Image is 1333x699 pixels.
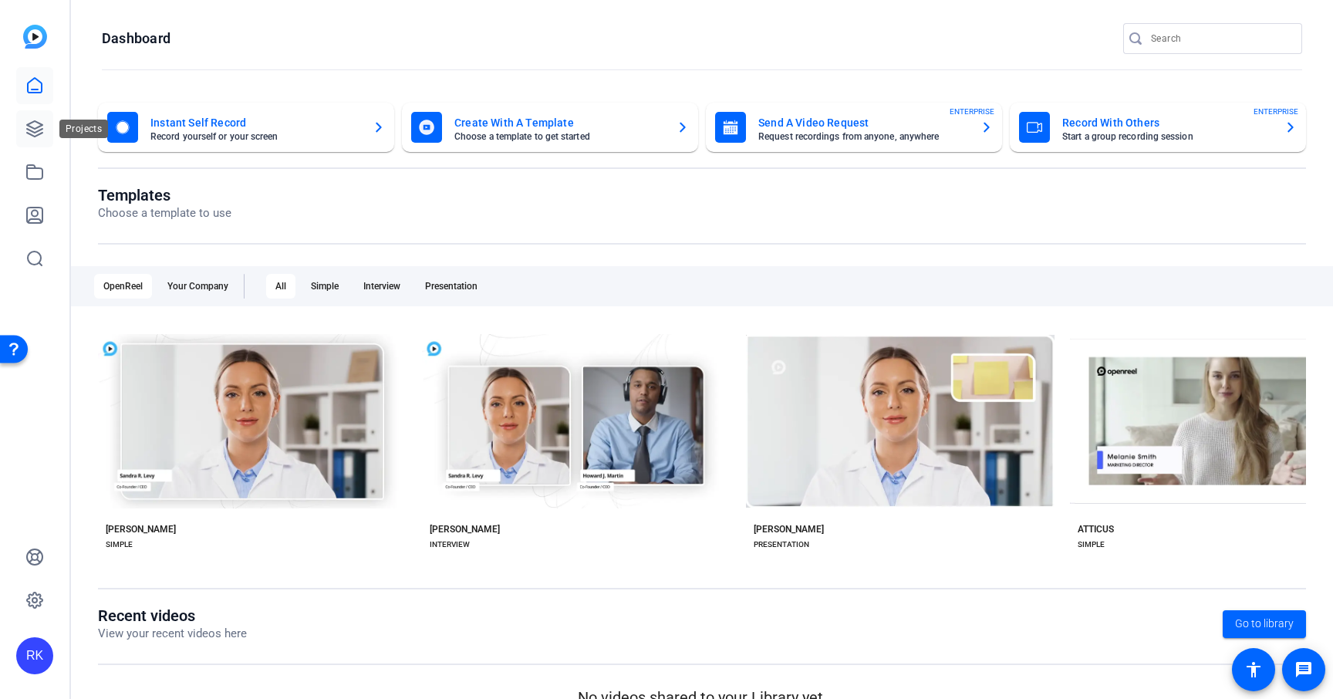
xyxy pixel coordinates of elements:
[150,113,360,132] mat-card-title: Instant Self Record
[758,113,968,132] mat-card-title: Send A Video Request
[1062,113,1272,132] mat-card-title: Record With Others
[754,523,824,535] div: [PERSON_NAME]
[758,132,968,141] mat-card-subtitle: Request recordings from anyone, anywhere
[1294,660,1313,679] mat-icon: message
[98,103,394,152] button: Instant Self RecordRecord yourself or your screen
[102,29,170,48] h1: Dashboard
[94,274,152,299] div: OpenReel
[1244,660,1263,679] mat-icon: accessibility
[266,274,295,299] div: All
[16,637,53,674] div: RK
[158,274,238,299] div: Your Company
[98,204,231,222] p: Choose a template to use
[98,625,247,643] p: View your recent videos here
[106,539,133,551] div: SIMPLE
[706,103,1002,152] button: Send A Video RequestRequest recordings from anyone, anywhereENTERPRISE
[1078,523,1114,535] div: ATTICUS
[430,523,500,535] div: [PERSON_NAME]
[1078,539,1105,551] div: SIMPLE
[98,606,247,625] h1: Recent videos
[1235,616,1294,632] span: Go to library
[23,25,47,49] img: blue-gradient.svg
[1010,103,1306,152] button: Record With OthersStart a group recording sessionENTERPRISE
[416,274,487,299] div: Presentation
[59,120,108,138] div: Projects
[150,132,360,141] mat-card-subtitle: Record yourself or your screen
[950,106,994,117] span: ENTERPRISE
[454,132,664,141] mat-card-subtitle: Choose a template to get started
[1223,610,1306,638] a: Go to library
[1151,29,1290,48] input: Search
[430,539,470,551] div: INTERVIEW
[754,539,809,551] div: PRESENTATION
[1254,106,1298,117] span: ENTERPRISE
[106,523,176,535] div: [PERSON_NAME]
[1062,132,1272,141] mat-card-subtitle: Start a group recording session
[98,186,231,204] h1: Templates
[454,113,664,132] mat-card-title: Create With A Template
[302,274,348,299] div: Simple
[402,103,698,152] button: Create With A TemplateChoose a template to get started
[354,274,410,299] div: Interview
